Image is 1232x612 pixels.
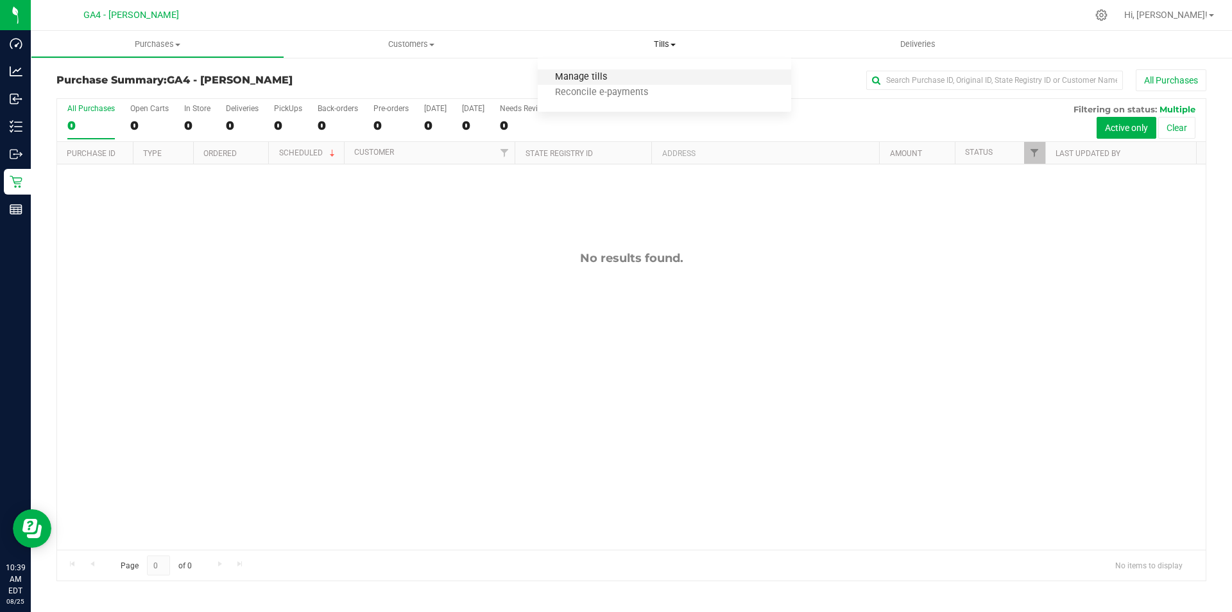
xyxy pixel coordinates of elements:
[10,65,22,78] inline-svg: Analytics
[651,142,879,164] th: Address
[10,92,22,105] inline-svg: Inbound
[462,104,484,113] div: [DATE]
[1024,142,1045,164] a: Filter
[538,31,791,58] a: Tills Manage tills Reconcile e-payments
[462,118,484,133] div: 0
[274,118,302,133] div: 0
[526,149,593,158] a: State Registry ID
[67,149,116,158] a: Purchase ID
[56,74,440,86] h3: Purchase Summary:
[203,149,237,158] a: Ordered
[167,74,293,86] span: GA4 - [PERSON_NAME]
[965,148,993,157] a: Status
[10,148,22,161] inline-svg: Outbound
[130,118,169,133] div: 0
[373,104,409,113] div: Pre-orders
[31,39,284,50] span: Purchases
[279,148,338,157] a: Scheduled
[67,104,115,113] div: All Purchases
[883,39,953,50] span: Deliveries
[500,104,547,113] div: Needs Review
[6,597,25,606] p: 08/25
[493,142,515,164] a: Filter
[285,39,537,50] span: Customers
[284,31,538,58] a: Customers
[1074,104,1157,114] span: Filtering on status:
[354,148,394,157] a: Customer
[184,104,210,113] div: In Store
[1158,117,1195,139] button: Clear
[31,31,284,58] a: Purchases
[1124,10,1208,20] span: Hi, [PERSON_NAME]!
[226,118,259,133] div: 0
[1097,117,1156,139] button: Active only
[424,104,447,113] div: [DATE]
[890,149,922,158] a: Amount
[10,37,22,50] inline-svg: Dashboard
[110,555,202,575] span: Page of 0
[538,87,665,98] span: Reconcile e-payments
[318,104,358,113] div: Back-orders
[10,120,22,133] inline-svg: Inventory
[373,118,409,133] div: 0
[6,562,25,597] p: 10:39 AM EDT
[866,71,1123,90] input: Search Purchase ID, Original ID, State Registry ID or Customer Name...
[67,118,115,133] div: 0
[10,175,22,188] inline-svg: Retail
[1093,9,1109,21] div: Manage settings
[500,118,547,133] div: 0
[424,118,447,133] div: 0
[143,149,162,158] a: Type
[538,39,791,50] span: Tills
[130,104,169,113] div: Open Carts
[83,10,179,21] span: GA4 - [PERSON_NAME]
[13,509,51,548] iframe: Resource center
[791,31,1045,58] a: Deliveries
[10,203,22,216] inline-svg: Reports
[184,118,210,133] div: 0
[538,72,624,83] span: Manage tills
[274,104,302,113] div: PickUps
[226,104,259,113] div: Deliveries
[1159,104,1195,114] span: Multiple
[1056,149,1120,158] a: Last Updated By
[1136,69,1206,91] button: All Purchases
[1105,555,1193,575] span: No items to display
[57,251,1206,265] div: No results found.
[318,118,358,133] div: 0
